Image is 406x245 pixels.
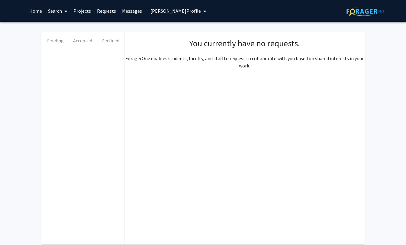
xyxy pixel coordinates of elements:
[41,32,69,49] button: Pending
[119,0,145,21] a: Messages
[130,38,359,49] h1: You currently have no requests.
[45,0,70,21] a: Search
[69,32,96,49] button: Accepted
[94,0,119,21] a: Requests
[150,8,201,14] span: [PERSON_NAME] Profile
[26,0,45,21] a: Home
[97,32,124,49] button: Declined
[124,55,365,69] p: ForagerOne enables students, faculty, and staff to request to collaborate with you based on share...
[346,7,384,16] img: ForagerOne Logo
[70,0,94,21] a: Projects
